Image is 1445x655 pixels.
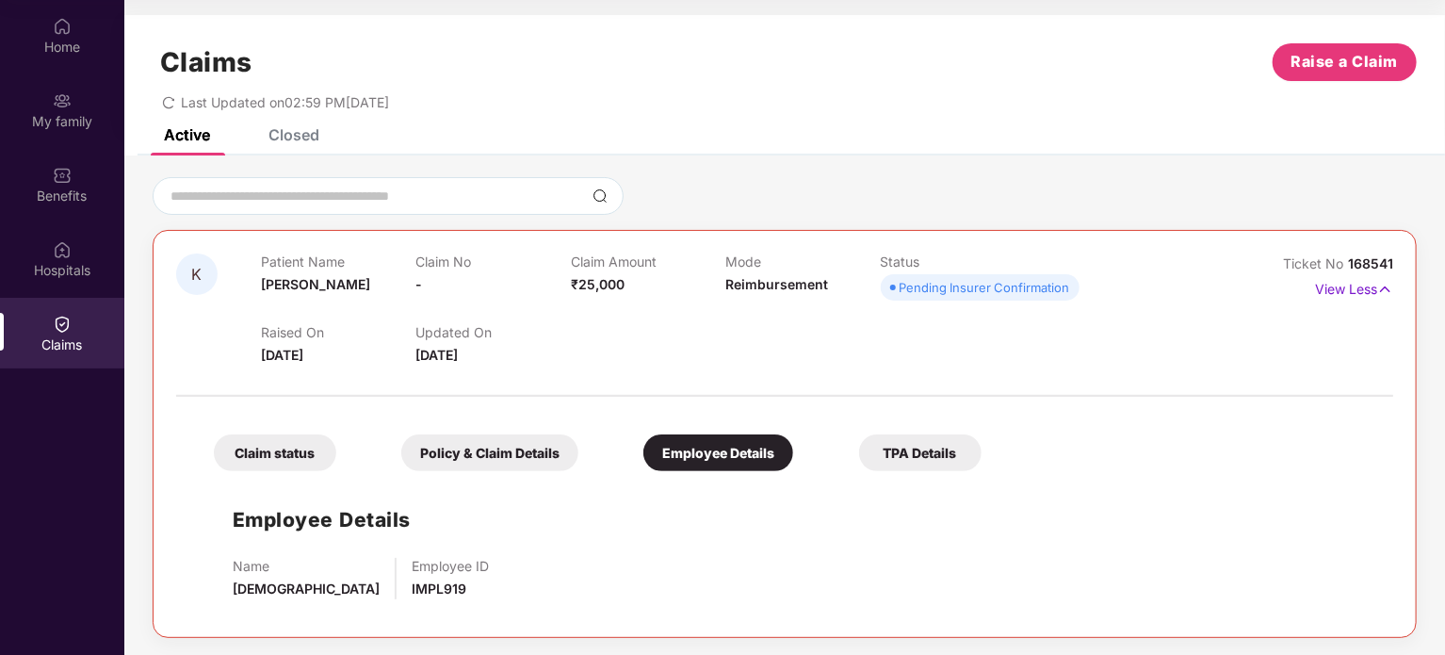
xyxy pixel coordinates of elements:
img: svg+xml;base64,PHN2ZyBpZD0iQ2xhaW0iIHhtbG5zPSJodHRwOi8vd3d3LnczLm9yZy8yMDAwL3N2ZyIgd2lkdGg9IjIwIi... [53,315,72,334]
h1: Employee Details [233,504,411,535]
span: K [192,267,203,283]
span: Ticket No [1283,255,1348,271]
span: IMPL919 [412,581,466,597]
button: Raise a Claim [1273,43,1417,81]
p: Raised On [261,324,415,340]
img: svg+xml;base64,PHN2ZyBpZD0iU2VhcmNoLTMyeDMyIiB4bWxucz0iaHR0cDovL3d3dy53My5vcmcvMjAwMC9zdmciIHdpZH... [593,188,608,204]
span: Reimbursement [725,276,828,292]
span: [PERSON_NAME] [261,276,370,292]
div: Policy & Claim Details [401,434,578,471]
img: svg+xml;base64,PHN2ZyBpZD0iQmVuZWZpdHMiIHhtbG5zPSJodHRwOi8vd3d3LnczLm9yZy8yMDAwL3N2ZyIgd2lkdGg9Ij... [53,166,72,185]
p: Patient Name [261,254,415,270]
p: Claim No [415,254,570,270]
img: svg+xml;base64,PHN2ZyBpZD0iSG9zcGl0YWxzIiB4bWxucz0iaHR0cDovL3d3dy53My5vcmcvMjAwMC9zdmciIHdpZHRoPS... [53,240,72,259]
p: Claim Amount [571,254,725,270]
img: svg+xml;base64,PHN2ZyBpZD0iSG9tZSIgeG1sbnM9Imh0dHA6Ly93d3cudzMub3JnLzIwMDAvc3ZnIiB3aWR0aD0iMjAiIG... [53,17,72,36]
span: Raise a Claim [1291,50,1399,74]
h1: Claims [160,46,252,78]
p: Updated On [415,324,570,340]
span: redo [162,94,175,110]
img: svg+xml;base64,PHN2ZyB4bWxucz0iaHR0cDovL3d3dy53My5vcmcvMjAwMC9zdmciIHdpZHRoPSIxNyIgaGVpZ2h0PSIxNy... [1377,279,1393,300]
span: 168541 [1348,255,1393,271]
img: svg+xml;base64,PHN2ZyB3aWR0aD0iMjAiIGhlaWdodD0iMjAiIHZpZXdCb3g9IjAgMCAyMCAyMCIgZmlsbD0ibm9uZSIgeG... [53,91,72,110]
div: TPA Details [859,434,982,471]
p: Name [233,558,380,574]
p: View Less [1315,274,1393,300]
span: [DATE] [261,347,303,363]
span: [DEMOGRAPHIC_DATA] [233,581,380,597]
p: Status [881,254,1035,270]
div: Pending Insurer Confirmation [900,278,1070,297]
p: Mode [725,254,880,270]
p: Employee ID [412,558,489,574]
div: Claim status [214,434,336,471]
div: Active [164,125,210,144]
div: Employee Details [643,434,793,471]
span: ₹25,000 [571,276,625,292]
span: [DATE] [415,347,458,363]
span: - [415,276,422,292]
div: Closed [268,125,319,144]
span: Last Updated on 02:59 PM[DATE] [181,94,389,110]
